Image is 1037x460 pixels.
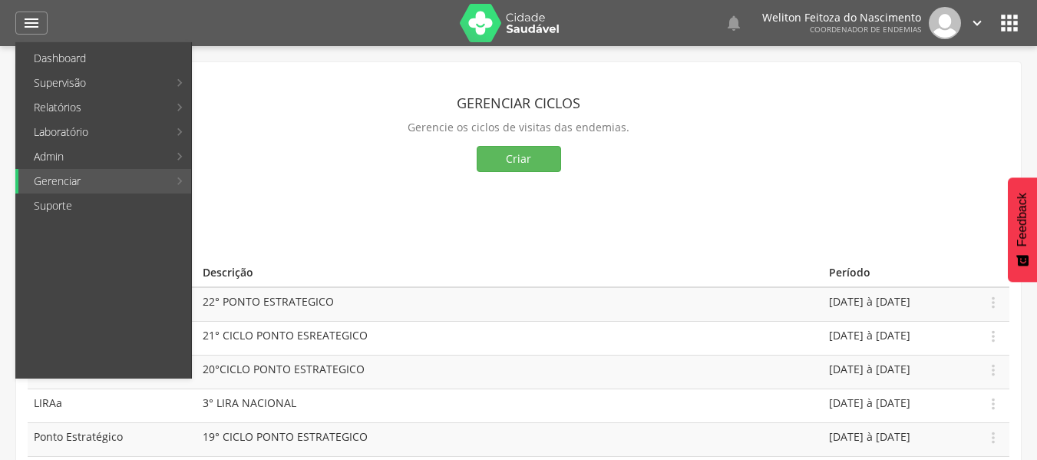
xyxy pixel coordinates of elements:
[477,146,561,172] button: Criar
[203,294,334,309] span: 22° PONTO ESTRATEGICO
[18,71,168,95] a: Supervisão
[28,389,197,422] td: LIRAa
[969,7,986,39] a: 
[28,422,197,456] td: Ponto Estratégico
[725,14,743,32] i: 
[985,429,1002,446] i: 
[810,24,921,35] span: Coordenador de Endemias
[823,321,979,355] td: [DATE] à [DATE]
[985,362,1002,379] i: 
[985,395,1002,412] i: 
[823,355,979,389] td: [DATE] à [DATE]
[823,287,979,322] td: [DATE] à [DATE]
[725,7,743,39] a: 
[203,429,368,444] span: 19° CICLO PONTO ESTRATEGICO
[997,11,1022,35] i: 
[969,15,986,31] i: 
[1016,193,1029,247] span: Feedback
[203,395,296,410] span: 3° LIRA NACIONAL
[762,12,921,23] p: Weliton Feitoza do Nascimento
[203,328,368,343] span: 21° CICLO PONTO ESREATEGICO
[823,422,979,456] td: [DATE] à [DATE]
[28,89,1009,117] header: Gerenciar ciclos
[18,144,168,169] a: Admin
[18,169,168,194] a: Gerenciar
[985,294,1002,311] i: 
[1008,177,1037,282] button: Feedback - Mostrar pesquisa
[28,117,1009,138] p: Gerencie os ciclos de visitas das endemias.
[203,362,365,376] span: 20°CICLO PONTO ESTRATEGICO
[823,389,979,422] td: [DATE] à [DATE]
[985,328,1002,345] i: 
[18,194,191,218] a: Suporte
[197,259,822,287] th: Descrição
[18,95,168,120] a: Relatórios
[22,14,41,32] i: 
[18,120,168,144] a: Laboratório
[18,46,191,71] a: Dashboard
[15,12,48,35] a: 
[823,259,979,287] th: Período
